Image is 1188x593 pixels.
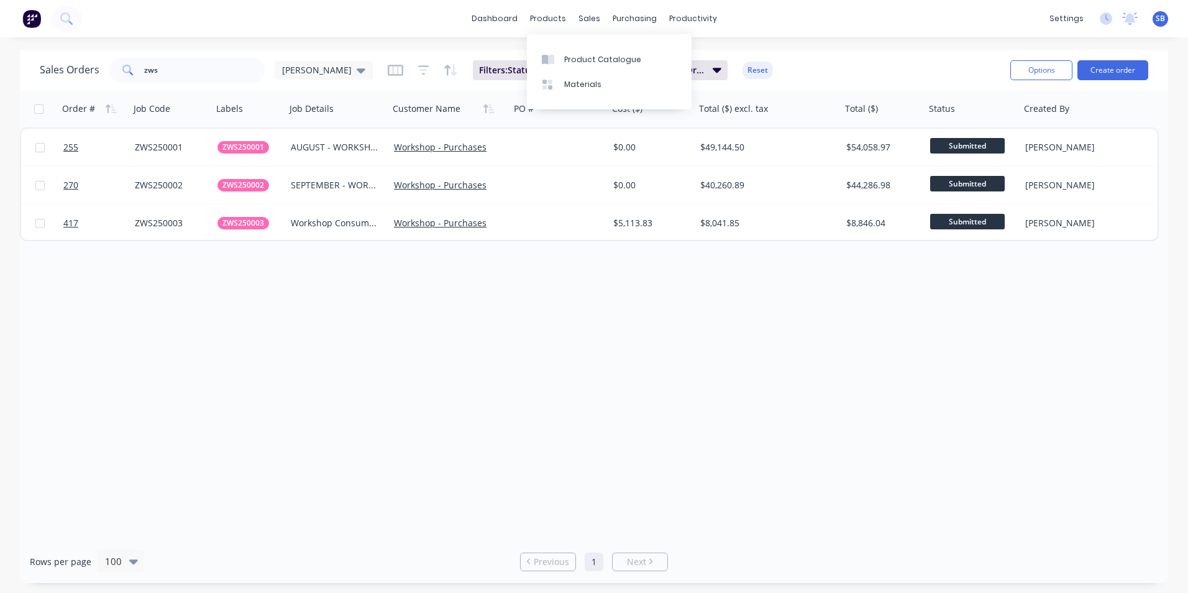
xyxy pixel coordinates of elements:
[393,103,460,115] div: Customer Name
[144,58,265,83] input: Search...
[845,103,878,115] div: Total ($)
[699,103,768,115] div: Total ($) excl. tax
[534,556,569,568] span: Previous
[564,79,601,90] div: Materials
[585,553,603,571] a: Page 1 is your current page
[930,214,1005,229] span: Submitted
[217,217,269,229] button: ZWS250003
[217,179,269,191] button: ZWS250002
[1025,179,1102,191] div: [PERSON_NAME]
[613,556,667,568] a: Next page
[514,103,534,115] div: PO #
[742,62,773,79] button: Reset
[613,179,687,191] div: $0.00
[613,217,687,229] div: $5,113.83
[40,64,99,76] h1: Sales Orders
[290,103,334,115] div: Job Details
[479,64,535,76] span: Filters: Status
[62,103,95,115] div: Order #
[217,141,269,154] button: ZWS250001
[521,556,575,568] a: Previous page
[1156,13,1165,24] span: SB
[846,141,916,154] div: $54,058.97
[222,141,264,154] span: ZWS250001
[846,217,916,229] div: $8,846.04
[527,47,692,71] a: Product Catalogue
[63,141,78,154] span: 255
[222,179,264,191] span: ZWS250002
[134,103,170,115] div: Job Code
[700,179,829,191] div: $40,260.89
[63,167,135,204] a: 270
[63,217,78,229] span: 417
[291,217,380,229] div: Workshop Consumables - October
[22,9,41,28] img: Factory
[291,179,380,191] div: SEPTEMBER - WORKSHOP HOURS/PURCHASES
[929,103,955,115] div: Status
[1010,60,1072,80] button: Options
[606,9,663,28] div: purchasing
[572,9,606,28] div: sales
[1025,141,1102,154] div: [PERSON_NAME]
[63,179,78,191] span: 270
[216,103,243,115] div: Labels
[515,553,673,571] ul: Pagination
[564,54,641,65] div: Product Catalogue
[1077,60,1148,80] button: Create order
[135,217,204,229] div: ZWS250003
[291,141,380,154] div: AUGUST - WORKSHOP CONSUMABLES AND HOURS
[930,176,1005,191] span: Submitted
[222,217,264,229] span: ZWS250003
[700,217,829,229] div: $8,041.85
[1024,103,1069,115] div: Created By
[524,9,572,28] div: products
[930,138,1005,154] span: Submitted
[30,556,91,568] span: Rows per page
[846,179,916,191] div: $44,286.98
[613,141,687,154] div: $0.00
[700,141,829,154] div: $49,144.50
[394,217,487,229] a: Workshop - Purchases
[135,179,204,191] div: ZWS250002
[394,141,487,153] a: Workshop - Purchases
[627,556,646,568] span: Next
[1043,9,1090,28] div: settings
[63,129,135,166] a: 255
[63,205,135,242] a: 417
[473,60,557,80] button: Filters:Status
[527,72,692,97] a: Materials
[1025,217,1102,229] div: [PERSON_NAME]
[135,141,204,154] div: ZWS250001
[663,9,723,28] div: productivity
[394,179,487,191] a: Workshop - Purchases
[282,63,352,76] span: [PERSON_NAME]
[465,9,524,28] a: dashboard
